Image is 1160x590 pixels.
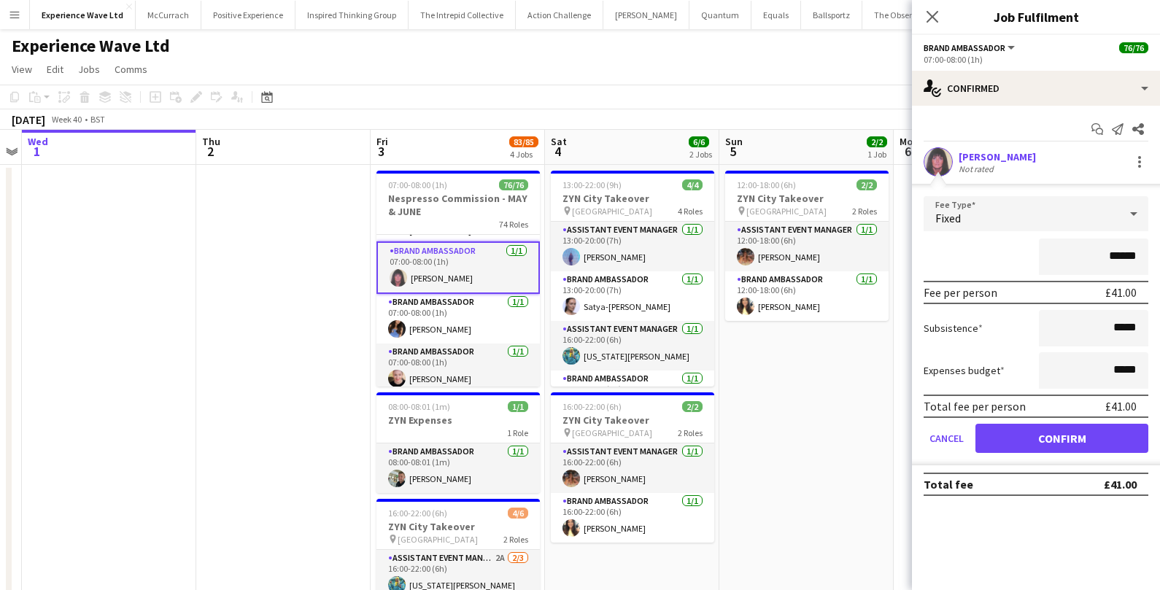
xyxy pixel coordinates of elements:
[516,1,603,29] button: Action Challenge
[551,370,714,420] app-card-role: Brand Ambassador1/116:00-22:00 (6h)
[6,60,38,79] a: View
[682,179,703,190] span: 4/4
[689,136,709,147] span: 6/6
[503,534,528,545] span: 2 Roles
[551,443,714,493] app-card-role: Assistant Event Manager1/116:00-22:00 (6h)[PERSON_NAME]
[136,1,201,29] button: McCurrach
[924,285,997,300] div: Fee per person
[1105,399,1137,414] div: £41.00
[924,42,1017,53] button: Brand Ambassador
[409,1,516,29] button: The Intrepid Collective
[924,364,1005,377] label: Expenses budget
[376,192,540,218] h3: Nespresso Commission - MAY & JUNE
[551,392,714,543] app-job-card: 16:00-22:00 (6h)2/2ZYN City Takeover [GEOGRAPHIC_DATA]2 RolesAssistant Event Manager1/116:00-22:0...
[867,149,886,160] div: 1 Job
[725,135,743,148] span: Sun
[725,271,889,321] app-card-role: Brand Ambassador1/112:00-18:00 (6h)[PERSON_NAME]
[388,179,447,190] span: 07:00-08:00 (1h)
[551,192,714,205] h3: ZYN City Takeover
[924,54,1148,65] div: 07:00-08:00 (1h)
[78,63,100,76] span: Jobs
[115,63,147,76] span: Comms
[376,520,540,533] h3: ZYN City Takeover
[376,241,540,294] app-card-role: Brand Ambassador1/107:00-08:00 (1h)[PERSON_NAME]
[47,63,63,76] span: Edit
[48,114,85,125] span: Week 40
[862,1,936,29] button: The Observer
[376,443,540,493] app-card-role: Brand Ambassador1/108:00-08:01 (1m)[PERSON_NAME]
[507,427,528,438] span: 1 Role
[678,206,703,217] span: 4 Roles
[12,63,32,76] span: View
[678,427,703,438] span: 2 Roles
[897,143,919,160] span: 6
[725,171,889,321] app-job-card: 12:00-18:00 (6h)2/2ZYN City Takeover [GEOGRAPHIC_DATA]2 RolesAssistant Event Manager1/112:00-18:0...
[376,135,388,148] span: Fri
[551,493,714,543] app-card-role: Brand Ambassador1/116:00-22:00 (6h)[PERSON_NAME]
[723,143,743,160] span: 5
[959,163,997,174] div: Not rated
[924,424,970,453] button: Cancel
[72,60,106,79] a: Jobs
[30,1,136,29] button: Experience Wave Ltd
[200,143,220,160] span: 2
[499,179,528,190] span: 76/76
[1104,477,1137,492] div: £41.00
[551,414,714,427] h3: ZYN City Takeover
[572,427,652,438] span: [GEOGRAPHIC_DATA]
[551,222,714,271] app-card-role: Assistant Event Manager1/113:00-20:00 (7h)[PERSON_NAME]
[572,206,652,217] span: [GEOGRAPHIC_DATA]
[689,1,751,29] button: Quantum
[900,135,919,148] span: Mon
[508,508,528,519] span: 4/6
[12,112,45,127] div: [DATE]
[374,143,388,160] span: 3
[376,343,540,393] app-card-role: Brand Ambassador1/107:00-08:00 (1h)[PERSON_NAME]
[551,271,714,321] app-card-role: Brand Ambassador1/113:00-20:00 (7h)Satya-[PERSON_NAME]
[376,414,540,427] h3: ZYN Expenses
[398,534,478,545] span: [GEOGRAPHIC_DATA]
[912,71,1160,106] div: Confirmed
[924,42,1005,53] span: Brand Ambassador
[551,321,714,370] app-card-role: Assistant Event Manager1/116:00-22:00 (6h)[US_STATE][PERSON_NAME]
[109,60,153,79] a: Comms
[924,399,1026,414] div: Total fee per person
[725,222,889,271] app-card-role: Assistant Event Manager1/112:00-18:00 (6h)[PERSON_NAME]
[28,135,48,148] span: Wed
[935,211,961,225] span: Fixed
[725,192,889,205] h3: ZYN City Takeover
[959,150,1036,163] div: [PERSON_NAME]
[508,401,528,412] span: 1/1
[562,401,622,412] span: 16:00-22:00 (6h)
[510,149,538,160] div: 4 Jobs
[857,179,877,190] span: 2/2
[376,392,540,493] app-job-card: 08:00-08:01 (1m)1/1ZYN Expenses1 RoleBrand Ambassador1/108:00-08:01 (1m)[PERSON_NAME]
[801,1,862,29] button: Ballsportz
[549,143,567,160] span: 4
[388,508,447,519] span: 16:00-22:00 (6h)
[751,1,801,29] button: Equals
[1119,42,1148,53] span: 76/76
[12,35,170,57] h1: Experience Wave Ltd
[551,135,567,148] span: Sat
[499,219,528,230] span: 74 Roles
[26,143,48,160] span: 1
[509,136,538,147] span: 83/85
[924,322,983,335] label: Subsistence
[689,149,712,160] div: 2 Jobs
[975,424,1148,453] button: Confirm
[376,171,540,387] app-job-card: 07:00-08:00 (1h)76/76Nespresso Commission - MAY & JUNE74 Roles[PERSON_NAME]Brand Ambassador1/107:...
[295,1,409,29] button: Inspired Thinking Group
[912,7,1160,26] h3: Job Fulfilment
[867,136,887,147] span: 2/2
[551,171,714,387] app-job-card: 13:00-22:00 (9h)4/4ZYN City Takeover [GEOGRAPHIC_DATA]4 RolesAssistant Event Manager1/113:00-20:0...
[376,294,540,343] app-card-role: Brand Ambassador1/107:00-08:00 (1h)[PERSON_NAME]
[41,60,69,79] a: Edit
[737,179,796,190] span: 12:00-18:00 (6h)
[682,401,703,412] span: 2/2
